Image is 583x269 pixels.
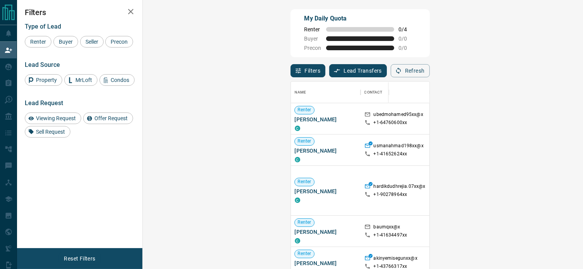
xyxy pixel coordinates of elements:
span: MrLoft [73,77,95,83]
span: Sell Request [33,129,68,135]
p: My Daily Quota [304,14,416,23]
div: MrLoft [64,74,97,86]
span: [PERSON_NAME] [295,259,357,267]
button: Filters [291,64,326,77]
span: Viewing Request [33,115,79,121]
div: Precon [105,36,133,48]
button: Reset Filters [59,252,100,265]
span: Renter [295,138,315,145]
span: [PERSON_NAME] [295,228,357,236]
span: [PERSON_NAME] [295,187,357,195]
span: 0 / 0 [399,45,416,51]
div: Property [25,74,62,86]
span: Precon [304,45,321,51]
div: condos.ca [295,238,300,243]
div: Renter [25,36,51,48]
span: 0 / 4 [399,26,416,32]
p: +1- 64760600xx [374,119,407,126]
div: Contact [364,82,383,103]
span: Renter [304,26,321,32]
div: condos.ca [295,126,300,131]
div: Viewing Request [25,112,81,124]
h2: Filters [25,8,135,17]
span: 0 / 0 [399,36,416,42]
p: +1- 41634497xx [374,232,407,238]
span: Lead Request [25,99,63,107]
p: ubedmohamed95xx@x [374,111,423,119]
button: Lead Transfers [329,64,387,77]
p: baumqxx@x [374,224,400,232]
div: Sell Request [25,126,70,138]
div: Offer Request [83,112,133,124]
span: [PERSON_NAME] [295,147,357,155]
span: Offer Request [92,115,130,121]
p: akinyemisegunxx@x [374,255,417,263]
span: Buyer [56,39,75,45]
div: condos.ca [295,157,300,162]
span: Type of Lead [25,23,61,30]
span: Condos [108,77,132,83]
div: Buyer [53,36,78,48]
button: Refresh [391,64,430,77]
div: condos.ca [295,197,300,203]
p: usmanahmad198xx@x [374,143,424,151]
span: Buyer [304,36,321,42]
span: Renter [295,219,315,226]
span: [PERSON_NAME] [295,116,357,123]
div: Seller [80,36,104,48]
div: Name [291,82,361,103]
span: Renter [295,179,315,185]
div: Condos [99,74,135,86]
p: +1- 90278964xx [374,191,407,198]
span: Renter [295,250,315,257]
p: +1- 41652624xx [374,151,407,157]
div: Name [295,82,306,103]
span: Precon [108,39,130,45]
span: Lead Source [25,61,60,68]
span: Property [33,77,60,83]
span: Renter [27,39,49,45]
span: Renter [295,107,315,113]
span: Seller [83,39,101,45]
p: hardikdudhrejia.07xx@x [374,183,426,191]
